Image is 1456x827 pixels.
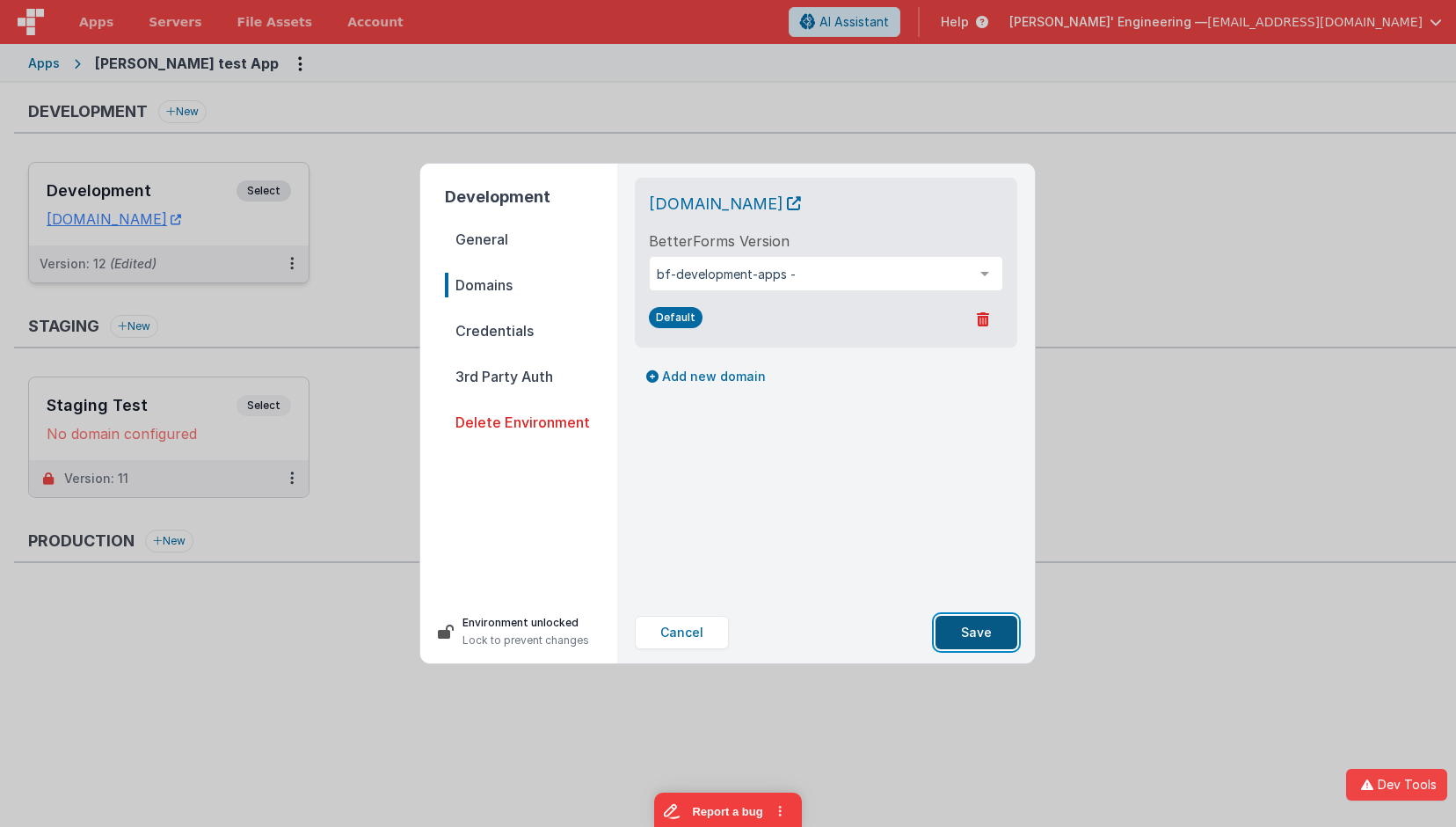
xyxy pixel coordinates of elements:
h2: Development [445,185,617,209]
span: Delete Environment [445,410,617,435]
button: Save [935,616,1017,649]
button: Add new domain [635,362,777,392]
button: Dev Tools [1346,769,1447,801]
span: Default [649,307,703,328]
span: bf-development-apps - [657,266,967,283]
button: Cancel [635,616,729,649]
a: [DOMAIN_NAME] [649,194,801,213]
p: Environment unlocked [462,614,589,632]
p: Lock to prevent changes [462,632,589,649]
span: 3rd Party Auth [445,364,617,389]
span: General [445,227,617,252]
span: Credentials [445,318,617,343]
label: BetterForms Version [649,231,790,252]
span: Domains [445,273,617,297]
